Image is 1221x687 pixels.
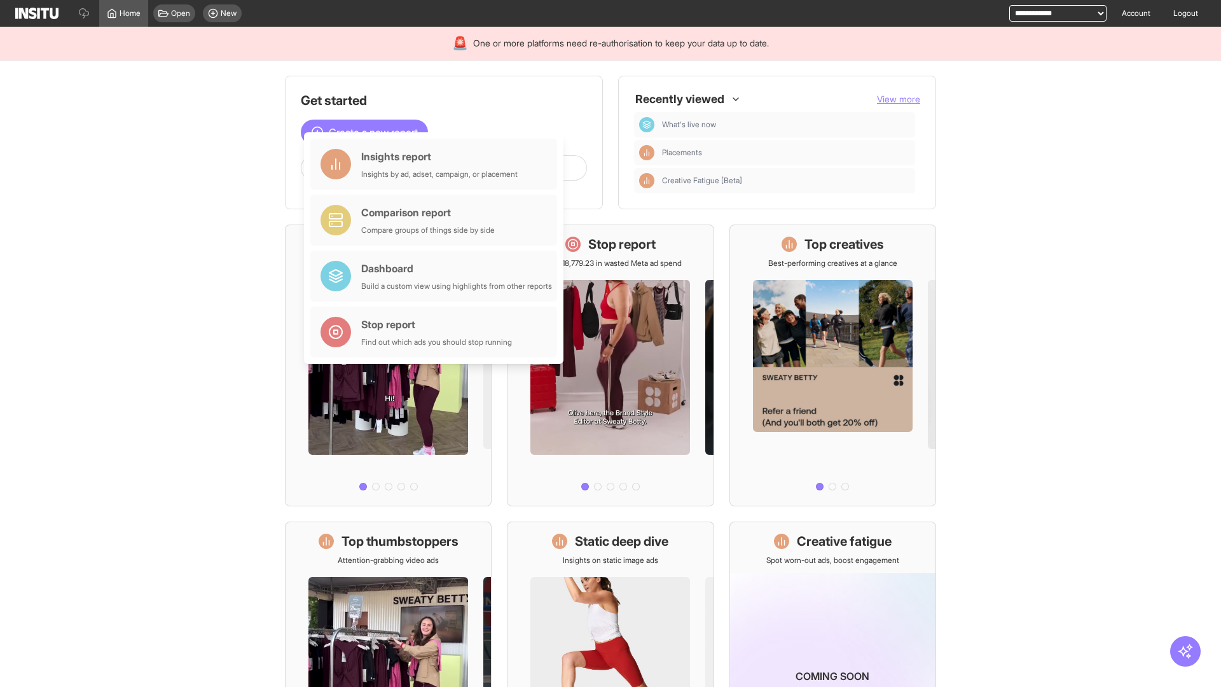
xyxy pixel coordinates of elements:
[221,8,237,18] span: New
[473,37,769,50] span: One or more platforms need re-authorisation to keep your data up to date.
[507,225,714,506] a: Stop reportSave £18,779.23 in wasted Meta ad spend
[877,93,920,106] button: View more
[588,235,656,253] h1: Stop report
[361,149,518,164] div: Insights report
[729,225,936,506] a: Top creativesBest-performing creatives at a glance
[662,120,716,130] span: What's live now
[768,258,897,268] p: Best-performing creatives at a glance
[662,120,910,130] span: What's live now
[361,169,518,179] div: Insights by ad, adset, campaign, or placement
[361,205,495,220] div: Comparison report
[301,92,587,109] h1: Get started
[452,34,468,52] div: 🚨
[361,337,512,347] div: Find out which ads you should stop running
[563,555,658,566] p: Insights on static image ads
[361,261,552,276] div: Dashboard
[662,176,742,186] span: Creative Fatigue [Beta]
[662,148,702,158] span: Placements
[15,8,59,19] img: Logo
[639,173,654,188] div: Insights
[877,94,920,104] span: View more
[361,281,552,291] div: Build a custom view using highlights from other reports
[285,225,492,506] a: What's live nowSee all active ads instantly
[171,8,190,18] span: Open
[639,117,654,132] div: Dashboard
[338,555,439,566] p: Attention-grabbing video ads
[301,120,428,145] button: Create a new report
[341,532,459,550] h1: Top thumbstoppers
[361,225,495,235] div: Compare groups of things side by side
[575,532,668,550] h1: Static deep dive
[804,235,884,253] h1: Top creatives
[662,148,910,158] span: Placements
[662,176,910,186] span: Creative Fatigue [Beta]
[539,258,682,268] p: Save £18,779.23 in wasted Meta ad spend
[329,125,418,140] span: Create a new report
[120,8,141,18] span: Home
[639,145,654,160] div: Insights
[361,317,512,332] div: Stop report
